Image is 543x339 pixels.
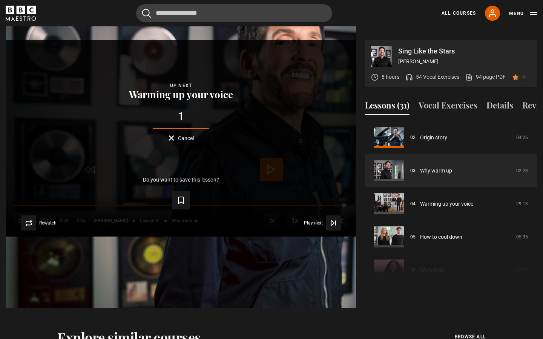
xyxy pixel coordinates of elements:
button: Play next [304,215,341,231]
a: All Courses [442,10,476,17]
a: Why warm up [420,167,452,175]
button: Cancel [169,135,194,141]
p: Sing Like the Stars [398,48,531,55]
a: 94 page PDF [465,73,506,81]
span: Play next [304,221,323,225]
button: Rewatch [21,215,57,231]
p: [PERSON_NAME] [398,58,531,66]
video-js: Video Player [6,40,356,237]
button: Toggle navigation [509,10,537,17]
span: Rewatch [39,221,57,225]
a: Origin story [420,134,447,142]
button: Lessons (31) [365,99,410,115]
a: How to cool down [420,233,462,241]
p: Do you want to save this lesson? [143,177,219,182]
div: Up next [18,82,344,89]
p: 8 hours [382,73,399,81]
button: Vocal Exercises [419,99,477,115]
div: 1 [18,111,344,122]
input: Search [136,4,332,22]
button: Warming up your voice [127,89,235,100]
a: Warming up your voice [420,200,473,208]
p: 54 Vocal Exercises [416,73,459,81]
button: Details [486,99,513,115]
button: Submit the search query [142,9,151,18]
svg: BBC Maestro [6,6,36,21]
span: Cancel [178,136,194,141]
